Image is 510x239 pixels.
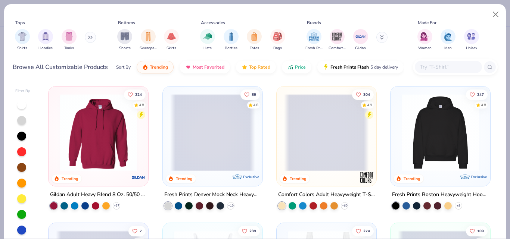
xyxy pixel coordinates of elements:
button: filter button [270,29,285,51]
div: filter for Shorts [117,29,132,51]
button: filter button [441,29,455,51]
img: Tanks Image [65,32,73,41]
button: filter button [353,29,368,51]
img: flash.gif [323,64,329,70]
button: Fresh Prints Flash5 day delivery [317,61,404,73]
span: 304 [363,92,370,96]
button: filter button [247,29,262,51]
span: Exclusive [243,174,259,179]
span: Shirts [17,45,27,51]
div: filter for Hoodies [38,29,53,51]
span: Bags [273,45,282,51]
span: Bottles [225,45,237,51]
span: Hats [203,45,212,51]
span: Exclusive [471,174,487,179]
button: filter button [117,29,132,51]
button: filter button [62,29,77,51]
button: Like [352,89,374,100]
div: filter for Bags [270,29,285,51]
span: Women [418,45,432,51]
button: Like [466,89,488,100]
span: Skirts [167,45,176,51]
button: Top Rated [236,61,276,73]
img: Comfort Colors logo [359,170,374,185]
img: Comfort Colors Image [332,31,343,42]
span: Sweatpants [140,45,157,51]
div: Comfort Colors Adult Heavyweight T-Shirt [278,190,375,199]
span: Totes [250,45,259,51]
img: Bags Image [273,32,282,41]
button: Like [238,226,259,236]
img: Men Image [444,32,452,41]
button: filter button [329,29,346,51]
button: filter button [164,29,179,51]
span: 89 [251,92,256,96]
img: Fresh Prints Image [308,31,320,42]
span: 7 [140,229,142,233]
div: filter for Men [441,29,455,51]
div: filter for Hats [200,29,215,51]
span: 274 [363,229,370,233]
img: Shorts Image [121,32,129,41]
span: Trending [150,64,168,70]
span: Men [444,45,452,51]
button: Like [466,226,488,236]
button: Trending [137,61,174,73]
img: 01756b78-01f6-4cc6-8d8a-3c30c1a0c8ac [56,94,141,171]
button: filter button [417,29,432,51]
div: filter for Tanks [62,29,77,51]
img: Hoodies Image [41,32,50,41]
img: Gildan logo [131,170,146,185]
img: Bottles Image [227,32,235,41]
div: Fresh Prints Boston Heavyweight Hoodie [392,190,489,199]
div: Brands [307,19,321,26]
div: Filter By [15,88,30,94]
span: Tanks [64,45,74,51]
span: + 10 [228,204,233,208]
img: Unisex Image [467,32,476,41]
button: filter button [140,29,157,51]
button: Like [240,89,259,100]
div: filter for Bottles [224,29,239,51]
span: Shorts [119,45,131,51]
img: 91acfc32-fd48-4d6b-bdad-a4c1a30ac3fc [398,94,483,171]
button: filter button [305,29,323,51]
button: filter button [38,29,53,51]
span: 239 [249,229,256,233]
div: Browse All Customizable Products [13,63,108,72]
img: trending.gif [142,64,148,70]
div: 4.8 [139,102,144,108]
div: filter for Comfort Colors [329,29,346,51]
div: Fresh Prints Denver Mock Neck Heavyweight Sweatshirt [164,190,261,199]
div: Sort By [116,64,131,70]
span: Most Favorited [193,64,224,70]
button: Like [124,89,146,100]
img: Hats Image [203,32,212,41]
span: Fresh Prints [305,45,323,51]
button: filter button [224,29,239,51]
span: 247 [477,92,484,96]
input: Try "T-Shirt" [419,63,477,71]
button: filter button [200,29,215,51]
button: filter button [464,29,479,51]
img: Gildan Image [355,31,366,42]
img: most_fav.gif [185,64,191,70]
div: filter for Skirts [164,29,179,51]
div: 4.8 [253,102,258,108]
span: + 60 [342,204,347,208]
img: Skirts Image [167,32,176,41]
span: Fresh Prints Flash [330,64,369,70]
div: filter for Sweatpants [140,29,157,51]
span: 109 [477,229,484,233]
span: + 9 [457,204,460,208]
div: Gildan Adult Heavy Blend 8 Oz. 50/50 Hooded Sweatshirt [50,190,147,199]
span: Unisex [466,45,477,51]
span: Gildan [355,45,366,51]
div: filter for Shirts [15,29,30,51]
div: filter for Gildan [353,29,368,51]
span: + 37 [114,204,119,208]
div: 4.8 [481,102,486,108]
div: filter for Totes [247,29,262,51]
div: filter for Women [417,29,432,51]
img: Totes Image [250,32,258,41]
